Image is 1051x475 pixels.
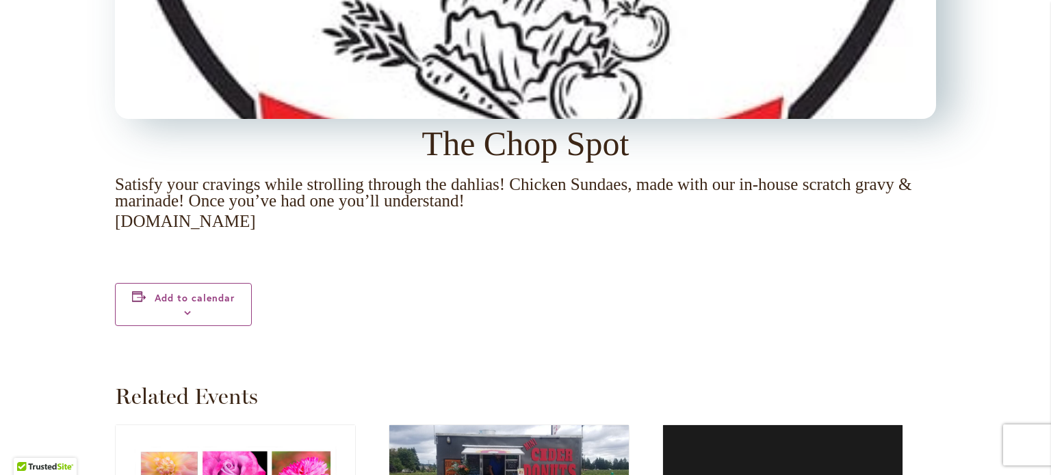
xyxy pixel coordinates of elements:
[115,213,936,230] p: [DOMAIN_NAME]
[155,291,235,304] button: Add to calendar
[115,379,936,414] h2: Related Events
[115,176,936,209] p: Satisfy your cravings while strolling through the dahlias! Chicken Sundaes, made with our in-hous...
[115,135,936,152] p: The Chop Spot
[10,426,49,465] iframe: Launch Accessibility Center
